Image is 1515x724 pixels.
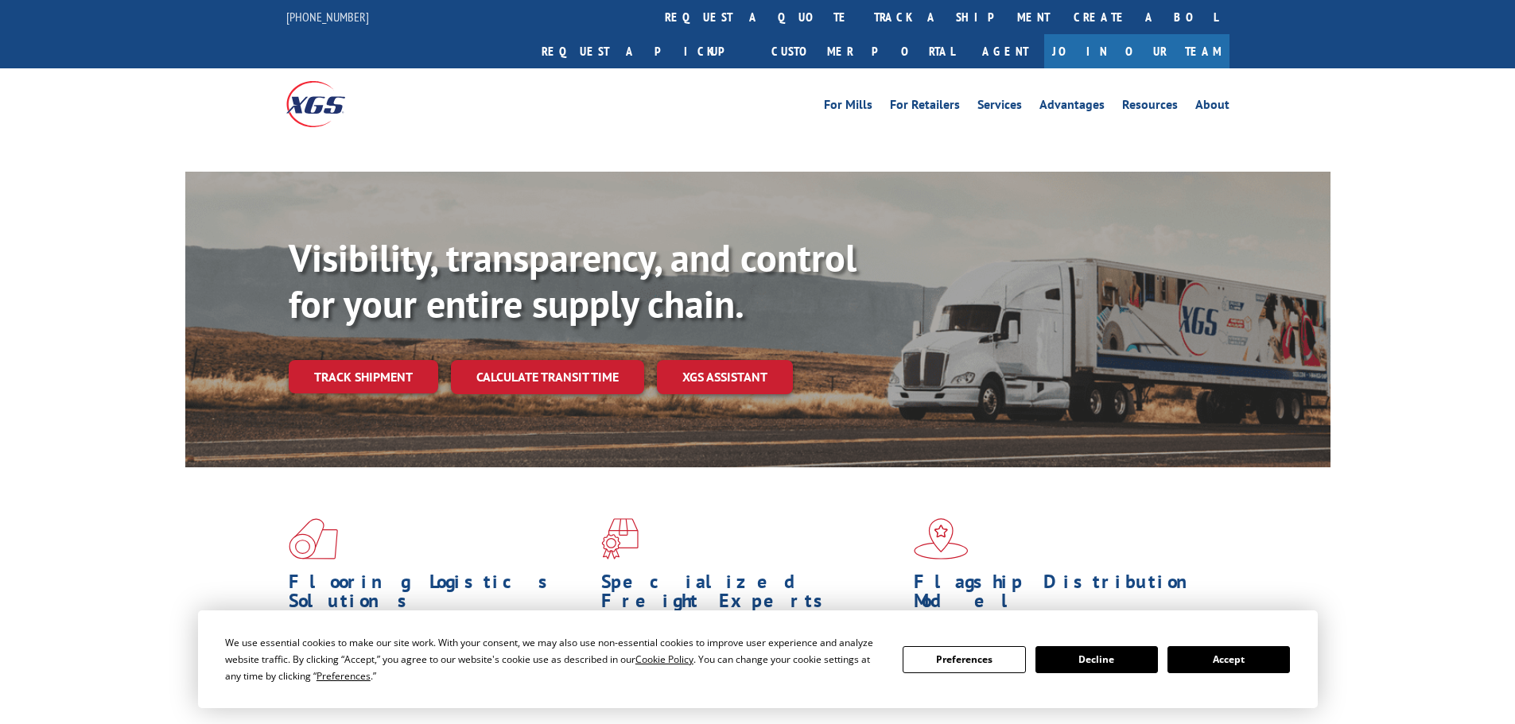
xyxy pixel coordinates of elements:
[198,610,1318,708] div: Cookie Consent Prompt
[451,360,644,394] a: Calculate transit time
[225,634,884,684] div: We use essential cookies to make our site work. With your consent, we may also use non-essential ...
[1044,34,1229,68] a: Join Our Team
[759,34,966,68] a: Customer Portal
[966,34,1044,68] a: Agent
[890,99,960,116] a: For Retailers
[289,360,438,393] a: Track shipment
[289,518,338,559] img: xgs-icon-total-supply-chain-intelligence-red
[1167,646,1290,673] button: Accept
[530,34,759,68] a: Request a pickup
[601,518,639,559] img: xgs-icon-focused-on-flooring-red
[286,9,369,25] a: [PHONE_NUMBER]
[914,572,1214,618] h1: Flagship Distribution Model
[903,646,1025,673] button: Preferences
[1039,99,1105,116] a: Advantages
[1122,99,1178,116] a: Resources
[1195,99,1229,116] a: About
[657,360,793,394] a: XGS ASSISTANT
[289,233,857,328] b: Visibility, transparency, and control for your entire supply chain.
[824,99,872,116] a: For Mills
[914,518,969,559] img: xgs-icon-flagship-distribution-model-red
[977,99,1022,116] a: Services
[1035,646,1158,673] button: Decline
[289,572,589,618] h1: Flooring Logistics Solutions
[317,669,371,683] span: Preferences
[601,572,902,618] h1: Specialized Freight Experts
[635,652,693,666] span: Cookie Policy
